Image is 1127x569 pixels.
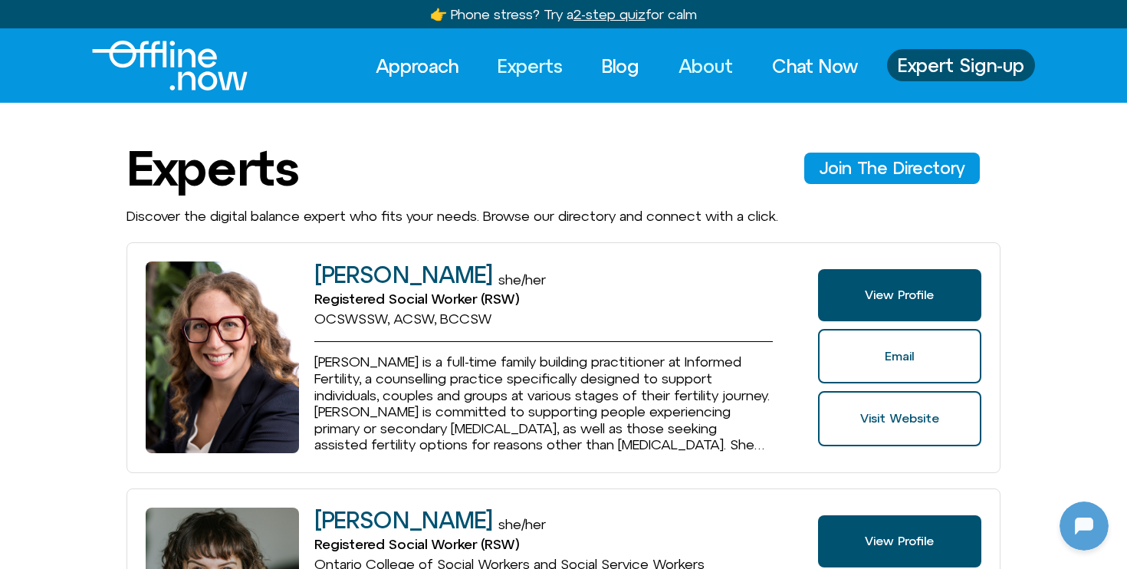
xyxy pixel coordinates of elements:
a: About [665,49,747,83]
iframe: Botpress [1060,502,1109,551]
a: View Profile [818,515,981,567]
span: she/her [498,516,546,532]
span: OCSWSSW, ACSW, BCCSW [314,311,492,327]
a: Email [818,329,981,384]
a: Blog [588,49,653,83]
span: Discover the digital balance expert who fits your needs. Browse our directory and connect with a ... [127,208,778,224]
span: Email [885,350,914,363]
span: Visit Website [860,412,939,426]
span: Expert Sign-up [898,55,1024,75]
span: Registered Social Worker (RSW) [314,291,519,307]
img: offline.now [92,41,248,90]
h2: [PERSON_NAME] [314,508,492,533]
h1: Experts [127,141,298,195]
span: View Profile [865,288,934,302]
a: 👉 Phone stress? Try a2-step quizfor calm [430,6,697,22]
a: View Profile [818,269,981,321]
a: Approach [362,49,472,83]
div: Logo [92,41,222,90]
span: Join The Directory [820,159,964,177]
a: Website [818,391,981,446]
a: Experts [484,49,577,83]
span: Registered Social Worker (RSW) [314,536,519,552]
p: [PERSON_NAME] is a full-time family building practitioner at Informed Fertility, a counselling pr... [314,354,773,453]
span: View Profile [865,534,934,548]
a: Chat Now [758,49,872,83]
nav: Menu [362,49,872,83]
span: she/her [498,271,546,288]
h2: [PERSON_NAME] [314,262,492,288]
a: Expert Sign-up [887,49,1035,81]
a: Join The Director [804,153,980,183]
u: 2-step quiz [573,6,646,22]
